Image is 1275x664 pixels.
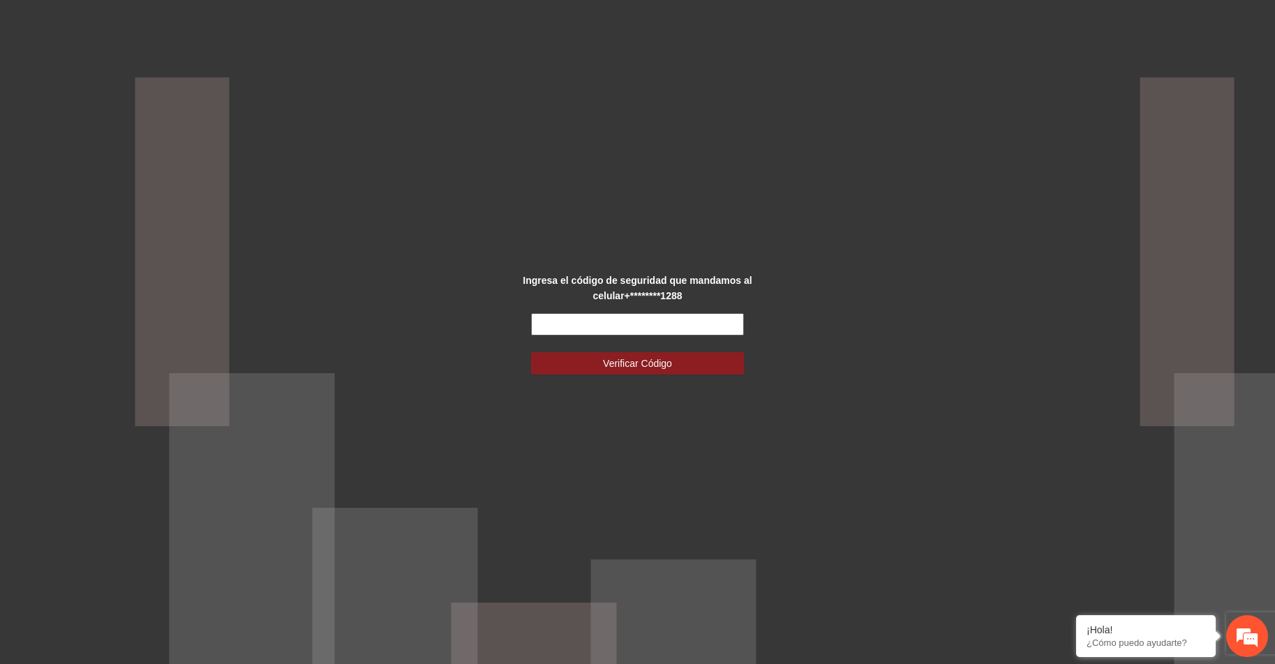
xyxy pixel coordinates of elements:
div: Minimizar ventana de chat en vivo [229,7,262,40]
div: Chatee con nosotros ahora [73,71,234,89]
span: Estamos en línea. [81,186,193,327]
div: ¡Hola! [1087,624,1205,635]
button: Verificar Código [531,352,744,375]
strong: Ingresa el código de seguridad que mandamos al celular +********1288 [523,275,752,301]
span: Verificar Código [603,356,672,371]
textarea: Escriba su mensaje y pulse “Intro” [7,381,266,430]
p: ¿Cómo puedo ayudarte? [1087,637,1205,648]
